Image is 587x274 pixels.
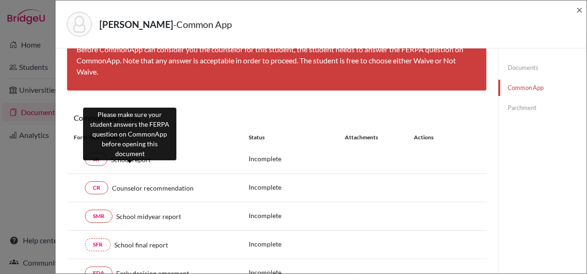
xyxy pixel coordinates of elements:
[67,113,277,122] h6: Common App Forms
[249,239,345,249] p: Incomplete
[67,133,242,142] div: Form Type / Name
[249,133,345,142] div: Status
[576,3,583,16] span: ×
[99,19,173,30] strong: [PERSON_NAME]
[173,19,232,30] span: - Common App
[249,182,345,192] p: Incomplete
[403,133,461,142] div: Actions
[114,240,168,250] span: School final report
[116,212,181,221] span: School midyear report
[498,60,587,76] a: Documents
[249,211,345,220] p: Incomplete
[498,100,587,116] a: Parchment
[85,181,108,194] a: CR
[85,210,112,223] a: SMR
[83,108,176,160] div: Please make sure your student answers the FERPA question on CommonApp before opening this document
[345,133,403,142] div: Attachments
[112,183,194,193] span: Counselor recommendation
[576,4,583,15] button: Close
[498,80,587,96] a: Common App
[85,238,111,251] a: SFR
[77,44,477,77] p: Before CommonApp can consider you the counselor for this student, the student needs to answer the...
[249,154,345,164] p: Incomplete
